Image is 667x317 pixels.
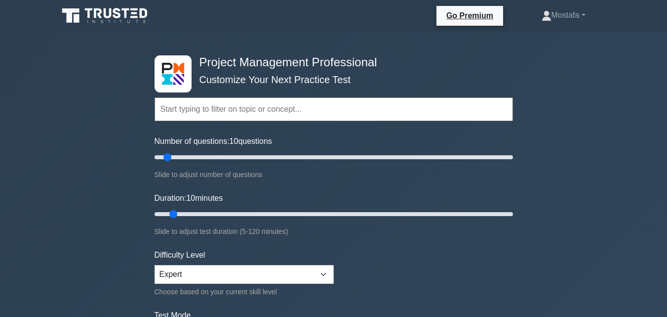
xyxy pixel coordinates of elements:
[196,55,465,70] h4: Project Management Professional
[155,169,513,181] div: Slide to adjust number of questions
[440,9,499,22] a: Go Premium
[518,5,609,25] a: Mostafa
[155,286,334,298] div: Choose based on your current skill level
[155,226,513,237] div: Slide to adjust test duration (5-120 minutes)
[230,137,238,145] span: 10
[155,249,205,261] label: Difficulty Level
[186,194,195,202] span: 10
[155,97,513,121] input: Start typing to filter on topic or concept...
[155,136,272,147] label: Number of questions: questions
[155,192,223,204] label: Duration: minutes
